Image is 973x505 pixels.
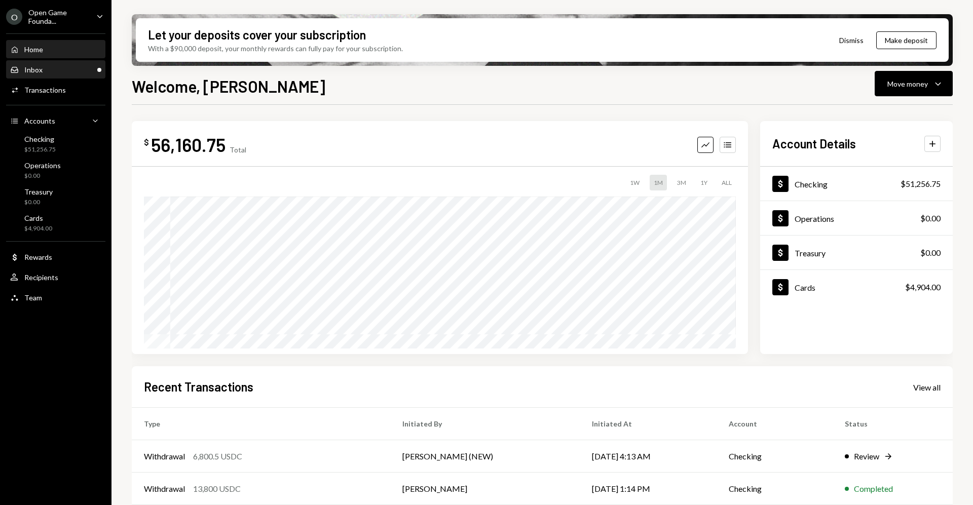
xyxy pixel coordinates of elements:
[24,45,43,54] div: Home
[827,28,876,52] button: Dismiss
[673,175,690,190] div: 3M
[6,211,105,235] a: Cards$4,904.00
[6,132,105,156] a: Checking$51,256.75
[760,236,953,269] a: Treasury$0.00
[795,283,815,292] div: Cards
[24,198,53,207] div: $0.00
[24,65,43,74] div: Inbox
[24,161,61,170] div: Operations
[626,175,644,190] div: 1W
[24,224,52,233] div: $4,904.00
[151,133,226,156] div: 56,160.75
[24,116,55,125] div: Accounts
[795,214,834,223] div: Operations
[6,111,105,130] a: Accounts
[24,187,53,196] div: Treasury
[833,408,953,440] th: Status
[28,8,88,25] div: Open Game Founda...
[230,145,246,154] div: Total
[854,483,893,495] div: Completed
[6,40,105,58] a: Home
[6,60,105,79] a: Inbox
[760,201,953,235] a: Operations$0.00
[6,9,22,25] div: O
[144,483,185,495] div: Withdrawal
[650,175,667,190] div: 1M
[193,450,242,462] div: 6,800.5 USDC
[6,81,105,99] a: Transactions
[6,268,105,286] a: Recipients
[132,76,325,96] h1: Welcome, [PERSON_NAME]
[132,408,390,440] th: Type
[905,281,941,293] div: $4,904.00
[795,179,828,189] div: Checking
[717,440,833,473] td: Checking
[760,167,953,201] a: Checking$51,256.75
[6,248,105,266] a: Rewards
[901,178,941,190] div: $51,256.75
[148,43,403,54] div: With a $90,000 deposit, your monthly rewards can fully pay for your subscription.
[6,158,105,182] a: Operations$0.00
[772,135,856,152] h2: Account Details
[390,408,580,440] th: Initiated By
[717,473,833,505] td: Checking
[24,253,52,261] div: Rewards
[580,473,717,505] td: [DATE] 1:14 PM
[24,86,66,94] div: Transactions
[144,450,185,462] div: Withdrawal
[887,79,928,89] div: Move money
[24,135,56,143] div: Checking
[24,145,56,154] div: $51,256.75
[6,288,105,306] a: Team
[795,248,826,258] div: Treasury
[24,293,42,302] div: Team
[717,408,833,440] th: Account
[148,26,366,43] div: Let your deposits cover your subscription
[854,450,879,462] div: Review
[24,214,52,222] div: Cards
[390,473,580,505] td: [PERSON_NAME]
[920,247,941,259] div: $0.00
[580,440,717,473] td: [DATE] 4:13 AM
[718,175,736,190] div: ALL
[913,382,941,393] div: View all
[6,184,105,209] a: Treasury$0.00
[144,378,253,395] h2: Recent Transactions
[760,270,953,304] a: Cards$4,904.00
[193,483,241,495] div: 13,800 USDC
[875,71,953,96] button: Move money
[876,31,937,49] button: Make deposit
[580,408,717,440] th: Initiated At
[696,175,712,190] div: 1Y
[913,381,941,393] a: View all
[24,172,61,180] div: $0.00
[920,212,941,224] div: $0.00
[390,440,580,473] td: [PERSON_NAME] (NEW)
[24,273,58,282] div: Recipients
[144,137,149,147] div: $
